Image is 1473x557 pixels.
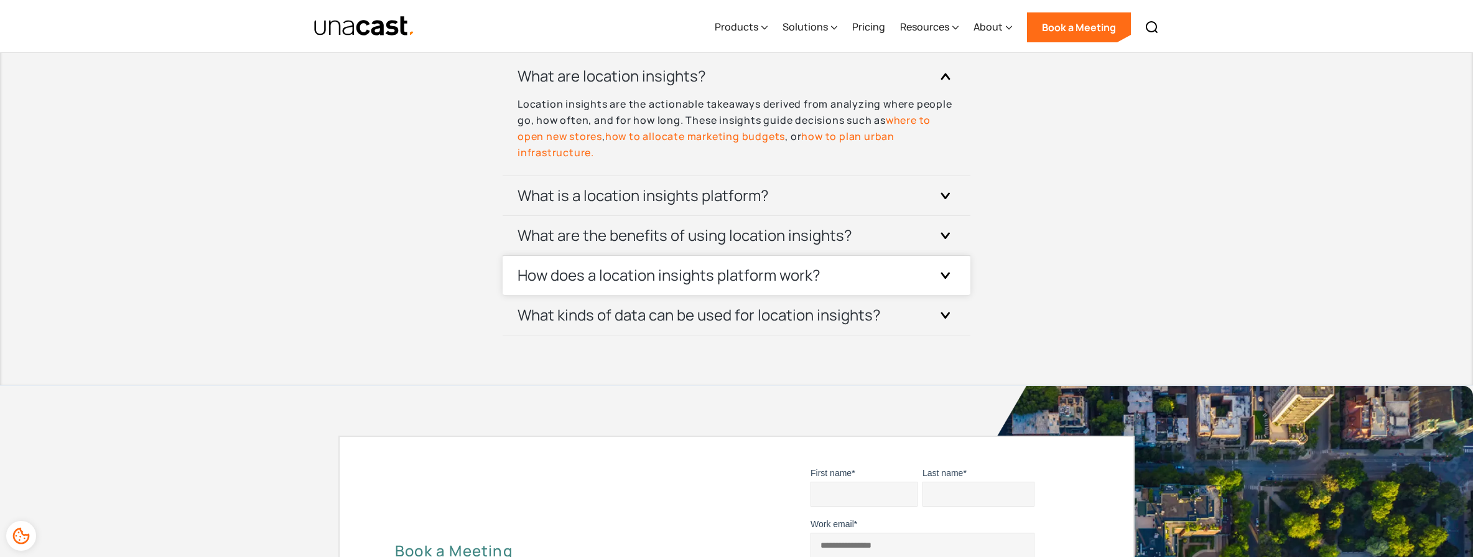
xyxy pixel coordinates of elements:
[900,19,949,34] div: Resources
[518,225,852,245] h3: What are the benefits of using location insights?
[314,16,415,37] a: home
[1145,20,1159,35] img: Search icon
[605,129,785,143] a: how to allocate marketing budgets
[922,468,963,478] span: Last name
[783,19,828,34] div: Solutions
[715,2,768,53] div: Products
[314,16,415,37] img: Unacast text logo
[973,2,1012,53] div: About
[811,519,854,529] span: Work email
[715,19,758,34] div: Products
[518,96,955,161] p: Location insights are the actionable takeaways derived from analyzing where people go, how often,...
[1027,12,1131,42] a: Book a Meeting
[811,468,852,478] span: First name
[783,2,837,53] div: Solutions
[518,66,706,86] h3: What are location insights?
[973,19,1003,34] div: About
[518,185,769,205] h3: What is a location insights platform?
[518,305,881,325] h3: What kinds of data can be used for location insights?
[518,265,820,285] h3: How does a location insights platform work?
[6,521,36,551] div: Cookie Preferences
[900,2,959,53] div: Resources
[852,2,885,53] a: Pricing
